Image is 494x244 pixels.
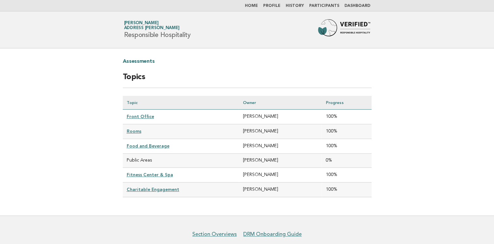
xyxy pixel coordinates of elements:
td: 100% [322,183,371,197]
span: Address [PERSON_NAME] [124,26,180,30]
a: Section Overviews [192,231,237,237]
a: Food and Beverage [127,143,169,148]
a: [PERSON_NAME]Address [PERSON_NAME] [124,21,180,30]
td: [PERSON_NAME] [239,168,322,183]
a: Home [245,4,258,8]
a: Dashboard [344,4,370,8]
td: 100% [322,110,371,124]
td: [PERSON_NAME] [239,183,322,197]
a: Rooms [127,129,141,134]
h1: Responsible Hospitality [124,21,191,38]
td: 100% [322,168,371,183]
td: [PERSON_NAME] [239,139,322,154]
img: Forbes Travel Guide [318,19,370,40]
a: Participants [309,4,339,8]
a: DRM Onboarding Guide [243,231,302,237]
td: [PERSON_NAME] [239,154,322,168]
a: Charitable Engagement [127,187,179,192]
td: [PERSON_NAME] [239,124,322,139]
td: 0% [322,154,371,168]
a: Front Office [127,114,154,119]
td: 100% [322,139,371,154]
th: Owner [239,96,322,110]
a: Profile [263,4,280,8]
th: Progress [322,96,371,110]
th: Topic [123,96,239,110]
td: Public Areas [123,154,239,168]
td: 100% [322,124,371,139]
h2: Topics [123,72,372,88]
a: History [286,4,304,8]
a: Assessments [123,56,155,67]
a: Fitness Center & Spa [127,172,173,177]
td: [PERSON_NAME] [239,110,322,124]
